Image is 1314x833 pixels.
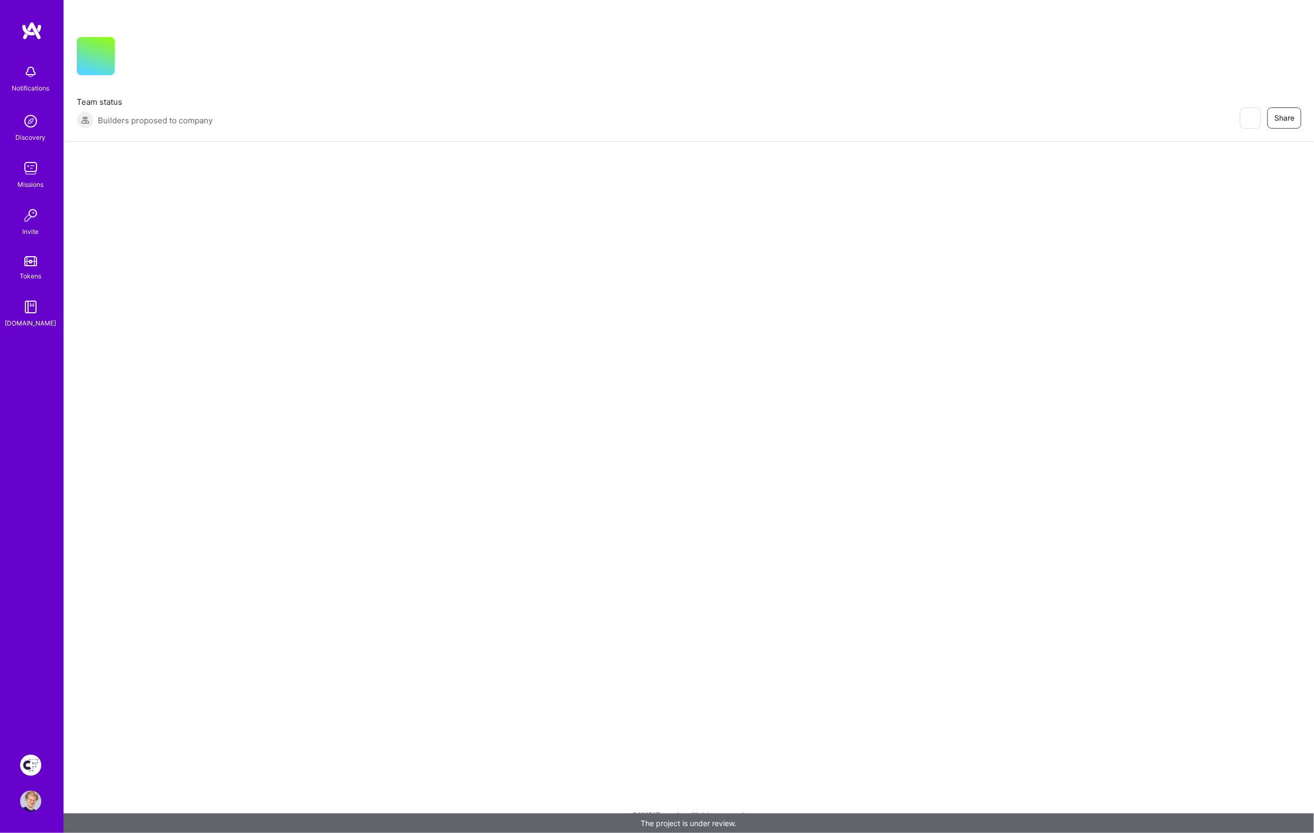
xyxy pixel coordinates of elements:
div: Notifications [12,83,50,94]
div: Invite [23,226,39,237]
img: bell [20,61,41,83]
i: icon CompanyGray [127,54,136,62]
img: Creative Fabrica Project Team [20,755,41,776]
div: The project is under review. [63,813,1314,833]
span: Team status [77,96,213,107]
i: icon EyeClosed [1246,114,1254,122]
img: discovery [20,111,41,132]
img: logo [21,21,42,40]
span: Share [1274,113,1294,123]
span: Builders proposed to company [98,115,213,126]
a: Creative Fabrica Project Team [17,755,44,776]
img: guide book [20,296,41,318]
div: Missions [18,179,44,190]
img: User Avatar [20,791,41,812]
img: tokens [24,256,37,266]
img: teamwork [20,158,41,179]
img: Invite [20,205,41,226]
div: [DOMAIN_NAME] [5,318,57,329]
img: Builders proposed to company [77,112,94,129]
a: User Avatar [17,791,44,812]
div: Discovery [16,132,46,143]
button: Share [1267,107,1301,129]
div: Tokens [20,270,42,282]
